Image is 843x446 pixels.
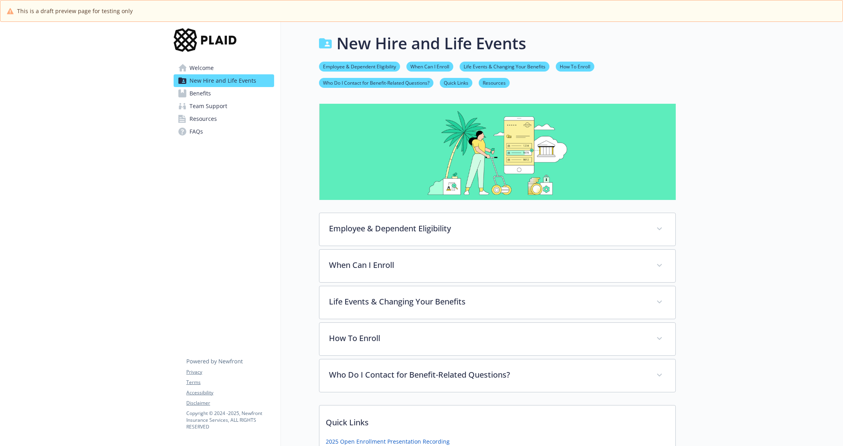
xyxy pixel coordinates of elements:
h1: New Hire and Life Events [336,31,526,55]
a: New Hire and Life Events [174,74,274,87]
a: Terms [186,379,274,386]
span: New Hire and Life Events [189,74,256,87]
a: Resources [174,112,274,125]
span: FAQs [189,125,203,138]
span: Resources [189,112,217,125]
div: Who Do I Contact for Benefit-Related Questions? [319,359,675,392]
p: When Can I Enroll [329,259,647,271]
a: Resources [479,79,510,86]
span: Team Support [189,100,227,112]
a: Disclaimer [186,399,274,407]
p: Copyright © 2024 - 2025 , Newfront Insurance Services, ALL RIGHTS RESERVED [186,410,274,430]
p: Who Do I Contact for Benefit-Related Questions? [329,369,647,381]
a: Quick Links [440,79,472,86]
p: How To Enroll [329,332,647,344]
span: This is a draft preview page for testing only [17,7,133,15]
a: Employee & Dependent Eligibility [319,62,400,70]
a: Benefits [174,87,274,100]
img: new hire page banner [319,104,676,200]
span: Benefits [189,87,211,100]
a: Welcome [174,62,274,74]
div: When Can I Enroll [319,250,675,282]
a: Who Do I Contact for Benefit-Related Questions? [319,79,433,86]
a: Team Support [174,100,274,112]
a: Privacy [186,368,274,376]
p: Quick Links [319,405,675,435]
p: Employee & Dependent Eligibility [329,223,647,235]
a: FAQs [174,125,274,138]
div: Life Events & Changing Your Benefits [319,286,675,319]
a: How To Enroll [556,62,594,70]
a: When Can I Enroll [406,62,453,70]
div: How To Enroll [319,323,675,355]
a: 2025 Open Enrollment Presentation Recording [326,437,450,446]
a: Accessibility [186,389,274,396]
div: Employee & Dependent Eligibility [319,213,675,246]
a: Life Events & Changing Your Benefits [460,62,549,70]
span: Welcome [189,62,214,74]
p: Life Events & Changing Your Benefits [329,296,647,308]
